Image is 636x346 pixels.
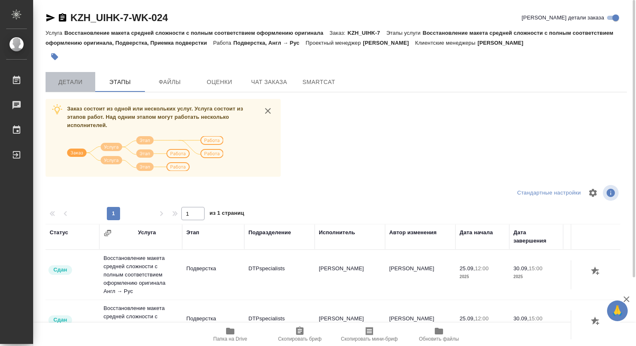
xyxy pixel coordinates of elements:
p: 15:00 [529,315,542,322]
a: KZH_UIHK-7-WK-024 [70,12,168,23]
p: [PERSON_NAME] [477,40,530,46]
button: close [262,105,274,117]
p: Восстановление макета средней сложности с полным соответствием оформлению оригинала [64,30,329,36]
button: Добавить тэг [46,48,64,66]
button: Папка на Drive [195,323,265,346]
p: Клиентские менеджеры [415,40,477,46]
span: Обновить файлы [419,336,459,342]
td: DTPspecialists [244,260,315,289]
td: [PERSON_NAME] [315,260,385,289]
button: 🙏 [607,300,628,321]
div: split button [515,187,583,199]
p: Подверстка, Англ → Рус [233,40,306,46]
span: Скопировать мини-бриф [341,336,397,342]
div: Статус [50,228,68,237]
div: Услуга [138,228,156,237]
p: 2025 [513,273,559,281]
span: Детали [51,77,90,87]
span: SmartCat [299,77,339,87]
span: Этапы [100,77,140,87]
button: Скопировать мини-бриф [335,323,404,346]
button: Скопировать бриф [265,323,335,346]
span: Посмотреть информацию [603,185,620,201]
td: [PERSON_NAME] [385,310,455,339]
p: Сдан [53,266,67,274]
p: KZH_UIHK-7 [347,30,386,36]
p: Подверстка [186,315,240,323]
button: Добавить оценку [589,264,603,279]
p: 189 [567,264,613,273]
span: Чат заказа [249,77,289,87]
p: 30.09, [513,265,529,272]
button: Скопировать ссылку [58,13,67,23]
span: Оценки [200,77,239,87]
span: Файлы [150,77,190,87]
div: Автор изменения [389,228,436,237]
p: 15:00 [529,265,542,272]
p: Этапы услуги [386,30,423,36]
p: Услуга [46,30,64,36]
span: Папка на Drive [213,336,247,342]
td: DTPspecialists [244,310,315,339]
span: Заказ состоит из одной или нескольких услуг. Услуга состоит из этапов работ. Над одним этапом мог... [67,106,243,128]
button: Добавить оценку [589,315,603,329]
div: Дата завершения [513,228,559,245]
p: Проектный менеджер [306,40,363,46]
p: 12:00 [475,315,489,322]
p: страница [567,273,613,281]
p: Подверстка [186,264,240,273]
div: Исполнитель [319,228,355,237]
span: 🙏 [610,302,624,320]
button: Скопировать ссылку для ЯМессенджера [46,13,55,23]
p: 25.09, [460,315,475,322]
p: 290 [567,315,613,323]
span: из 1 страниц [210,208,244,220]
div: Подразделение [248,228,291,237]
p: Работа [213,40,234,46]
p: 2025 [460,273,505,281]
div: Этап [186,228,199,237]
span: Настроить таблицу [583,183,603,203]
td: Восстановление макета средней сложности с полным соответствием оформлению оригинала Англ → Рус [99,250,182,300]
td: [PERSON_NAME] [385,260,455,289]
div: Дата начала [460,228,493,237]
p: Заказ: [330,30,347,36]
p: 30.09, [513,315,529,322]
p: 25.09, [460,265,475,272]
p: 12:00 [475,265,489,272]
button: Сгруппировать [104,229,112,237]
span: [PERSON_NAME] детали заказа [522,14,604,22]
p: Сдан [53,316,67,324]
span: Скопировать бриф [278,336,321,342]
button: Обновить файлы [404,323,474,346]
p: [PERSON_NAME] [363,40,415,46]
td: [PERSON_NAME] [315,310,385,339]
